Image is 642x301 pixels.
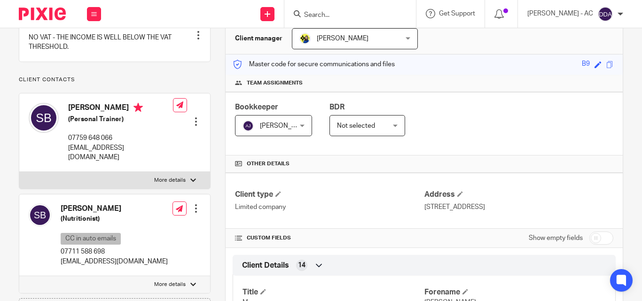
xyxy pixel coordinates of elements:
[61,257,168,266] p: [EMAIL_ADDRESS][DOMAIN_NAME]
[235,103,278,111] span: Bookkeeper
[154,177,186,184] p: More details
[68,103,173,115] h4: [PERSON_NAME]
[243,120,254,131] img: svg%3E
[61,214,168,224] h5: (Nutritionist)
[68,143,173,162] p: [EMAIL_ADDRESS][DOMAIN_NAME]
[233,60,395,69] p: Master code for secure communications and files
[337,123,375,129] span: Not selected
[260,123,312,129] span: [PERSON_NAME]
[243,287,424,297] h4: Title
[235,234,424,242] h4: CUSTOM FIELDS
[424,287,606,297] h4: Forename
[582,59,590,70] div: B9
[154,281,186,288] p: More details
[529,233,583,243] label: Show empty fields
[29,204,51,226] img: svg%3E
[68,115,173,124] h5: (Personal Trainer)
[61,204,168,214] h4: [PERSON_NAME]
[303,11,388,20] input: Search
[29,103,59,133] img: svg%3E
[424,190,613,200] h4: Address
[329,103,344,111] span: BDR
[317,35,368,42] span: [PERSON_NAME]
[424,202,613,212] p: [STREET_ADDRESS]
[299,33,311,44] img: Bobo-Starbridge%201.jpg
[439,10,475,17] span: Get Support
[61,247,168,256] p: 07711 588 698
[19,76,211,84] p: Client contacts
[598,7,613,22] img: svg%3E
[133,103,143,112] i: Primary
[247,79,303,87] span: Team assignments
[527,9,593,18] p: [PERSON_NAME] - AC
[19,8,66,20] img: Pixie
[242,261,289,270] span: Client Details
[298,261,305,270] span: 14
[247,160,290,168] span: Other details
[61,233,121,245] p: CC in auto emails
[235,190,424,200] h4: Client type
[68,133,173,143] p: 07759 648 066
[235,202,424,212] p: Limited company
[235,34,282,43] h3: Client manager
